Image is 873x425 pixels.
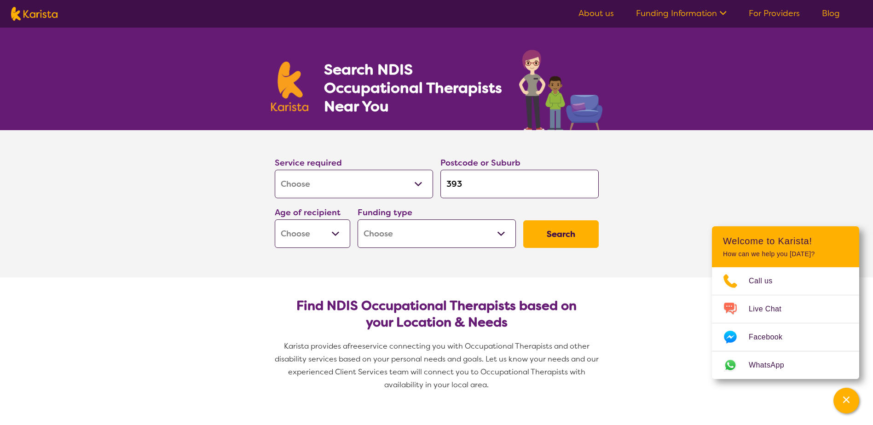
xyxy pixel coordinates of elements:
[324,60,503,115] h1: Search NDIS Occupational Therapists Near You
[833,388,859,414] button: Channel Menu
[749,302,792,316] span: Live Chat
[347,341,362,351] span: free
[712,267,859,379] ul: Choose channel
[749,358,795,372] span: WhatsApp
[578,8,614,19] a: About us
[284,341,347,351] span: Karista provides a
[749,274,784,288] span: Call us
[723,250,848,258] p: How can we help you [DATE]?
[275,157,342,168] label: Service required
[636,8,727,19] a: Funding Information
[440,170,599,198] input: Type
[712,351,859,379] a: Web link opens in a new tab.
[723,235,848,247] h2: Welcome to Karista!
[271,62,309,111] img: Karista logo
[358,207,412,218] label: Funding type
[749,330,793,344] span: Facebook
[11,7,58,21] img: Karista logo
[282,298,591,331] h2: Find NDIS Occupational Therapists based on your Location & Needs
[275,207,341,218] label: Age of recipient
[523,220,599,248] button: Search
[275,341,601,390] span: service connecting you with Occupational Therapists and other disability services based on your p...
[440,157,520,168] label: Postcode or Suburb
[519,50,602,130] img: occupational-therapy
[712,226,859,379] div: Channel Menu
[822,8,840,19] a: Blog
[749,8,800,19] a: For Providers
